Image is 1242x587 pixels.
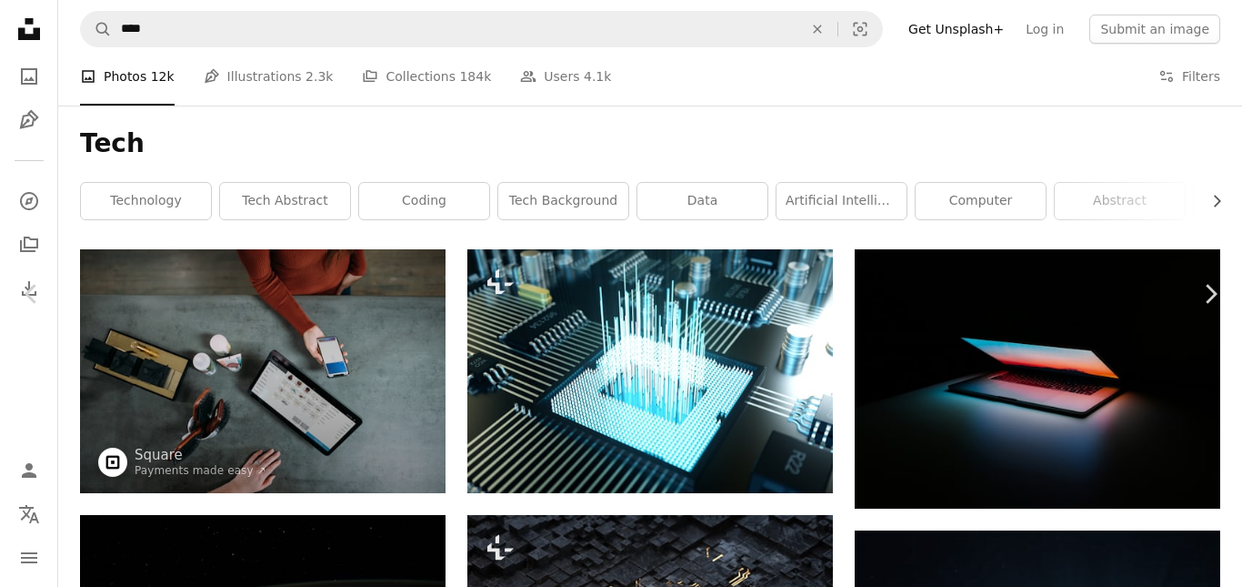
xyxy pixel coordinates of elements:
a: tech abstract [220,183,350,219]
button: Filters [1158,47,1220,106]
a: technology [81,183,211,219]
a: Explore [11,183,47,219]
button: Clear [797,12,837,46]
a: Collections 184k [362,47,491,106]
span: 4.1k [584,66,611,86]
a: Square [135,446,266,464]
a: Next [1178,207,1242,381]
span: 184k [459,66,491,86]
h1: Tech [80,127,1220,160]
button: Visual search [838,12,882,46]
img: gray and black laptop computer on surface [855,249,1220,509]
a: Get Unsplash+ [897,15,1015,44]
button: Submit an image [1089,15,1220,44]
img: Go to Square's profile [98,448,127,477]
a: Payments made easy ↗ [135,464,266,477]
a: data [637,183,767,219]
span: 2.3k [305,66,333,86]
a: Log in / Sign up [11,452,47,489]
a: Illustrations [11,102,47,138]
a: artificial intelligence [776,183,906,219]
a: person holding smartphone beside tablet computer [80,362,446,379]
a: computer [916,183,1046,219]
img: 3D illustration computer chip, a processor on a printed circuit board. The concept of data transf... [467,249,833,493]
a: coding [359,183,489,219]
a: Photos [11,58,47,95]
button: Search Unsplash [81,12,112,46]
button: scroll list to the right [1200,183,1220,219]
a: gray and black laptop computer on surface [855,370,1220,387]
a: Illustrations 2.3k [204,47,334,106]
button: Menu [11,540,47,576]
a: abstract [1055,183,1185,219]
button: Language [11,496,47,532]
a: Users 4.1k [520,47,611,106]
a: tech background [498,183,628,219]
a: Log in [1015,15,1075,44]
form: Find visuals sitewide [80,11,883,47]
img: person holding smartphone beside tablet computer [80,249,446,493]
a: 3D illustration computer chip, a processor on a printed circuit board. The concept of data transf... [467,362,833,379]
